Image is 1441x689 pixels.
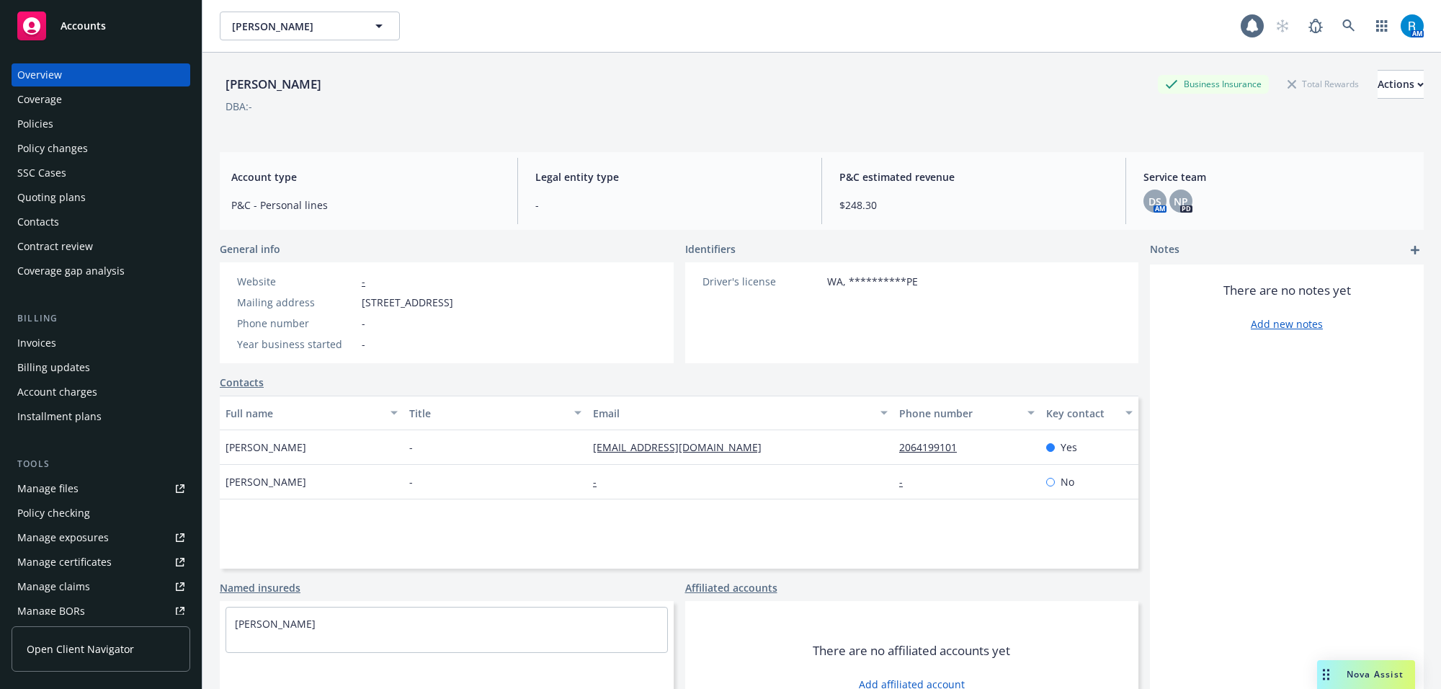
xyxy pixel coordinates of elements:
div: [PERSON_NAME] [220,75,327,94]
div: Actions [1378,71,1424,98]
div: Manage claims [17,575,90,598]
button: Full name [220,396,403,430]
a: 2064199101 [899,440,968,454]
a: Quoting plans [12,186,190,209]
a: Manage claims [12,575,190,598]
a: Switch app [1368,12,1396,40]
button: Phone number [893,396,1040,430]
a: Manage certificates [12,551,190,574]
span: DS [1148,194,1161,209]
a: SSC Cases [12,161,190,185]
div: Driver's license [702,274,821,289]
button: Key contact [1040,396,1138,430]
a: Manage files [12,477,190,500]
span: Nova Assist [1347,668,1404,680]
div: Total Rewards [1280,75,1366,93]
a: Contacts [12,210,190,234]
div: Policy checking [17,502,90,525]
span: [PERSON_NAME] [226,440,306,455]
a: Manage BORs [12,600,190,623]
a: [PERSON_NAME] [235,617,316,631]
a: Overview [12,63,190,86]
span: - [409,474,413,489]
div: Policy changes [17,137,88,160]
a: - [899,475,914,489]
a: Accounts [12,6,190,46]
span: P&C - Personal lines [231,197,500,213]
span: Open Client Navigator [27,641,134,657]
span: There are no affiliated accounts yet [813,642,1010,659]
div: Year business started [237,337,356,352]
span: General info [220,241,280,257]
button: Actions [1378,70,1424,99]
span: [PERSON_NAME] [226,474,306,489]
div: Phone number [237,316,356,331]
a: - [362,275,365,288]
div: Billing [12,311,190,326]
a: Policy changes [12,137,190,160]
div: Coverage gap analysis [17,259,125,283]
div: Title [409,406,566,421]
span: - [362,337,365,352]
a: Invoices [12,332,190,355]
div: Coverage [17,88,62,111]
div: Billing updates [17,356,90,379]
a: Contacts [220,375,264,390]
div: Website [237,274,356,289]
a: Policies [12,112,190,135]
a: Manage exposures [12,526,190,549]
div: Manage BORs [17,600,85,623]
span: [PERSON_NAME] [232,19,357,34]
a: Search [1334,12,1363,40]
div: Invoices [17,332,56,355]
span: Notes [1150,241,1179,259]
a: Coverage [12,88,190,111]
div: SSC Cases [17,161,66,185]
a: Affiliated accounts [685,580,777,595]
a: Billing updates [12,356,190,379]
div: Business Insurance [1158,75,1269,93]
div: Contacts [17,210,59,234]
div: Manage files [17,477,79,500]
div: DBA: - [226,99,252,114]
span: Service team [1143,169,1412,185]
span: P&C estimated revenue [839,169,1108,185]
a: Coverage gap analysis [12,259,190,283]
div: Contract review [17,235,93,258]
div: Phone number [899,406,1019,421]
div: Mailing address [237,295,356,310]
span: - [409,440,413,455]
a: Contract review [12,235,190,258]
button: Nova Assist [1317,660,1415,689]
a: Account charges [12,381,190,404]
span: Accounts [61,20,106,32]
div: Full name [226,406,382,421]
button: Title [403,396,587,430]
div: Manage exposures [17,526,109,549]
div: Tools [12,457,190,471]
button: Email [587,396,893,430]
a: - [593,475,608,489]
span: Account type [231,169,500,185]
a: Named insureds [220,580,300,595]
button: [PERSON_NAME] [220,12,400,40]
span: $248.30 [839,197,1108,213]
a: Report a Bug [1301,12,1330,40]
span: There are no notes yet [1223,282,1351,299]
span: No [1061,474,1074,489]
div: Account charges [17,381,97,404]
span: - [535,197,804,213]
span: NP [1174,194,1188,209]
span: - [362,316,365,331]
a: Add new notes [1251,316,1323,332]
div: Overview [17,63,62,86]
a: add [1406,241,1424,259]
div: Manage certificates [17,551,112,574]
div: Key contact [1046,406,1117,421]
span: Legal entity type [535,169,804,185]
span: [STREET_ADDRESS] [362,295,453,310]
span: Identifiers [685,241,736,257]
a: Installment plans [12,405,190,428]
a: [EMAIL_ADDRESS][DOMAIN_NAME] [593,440,773,454]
